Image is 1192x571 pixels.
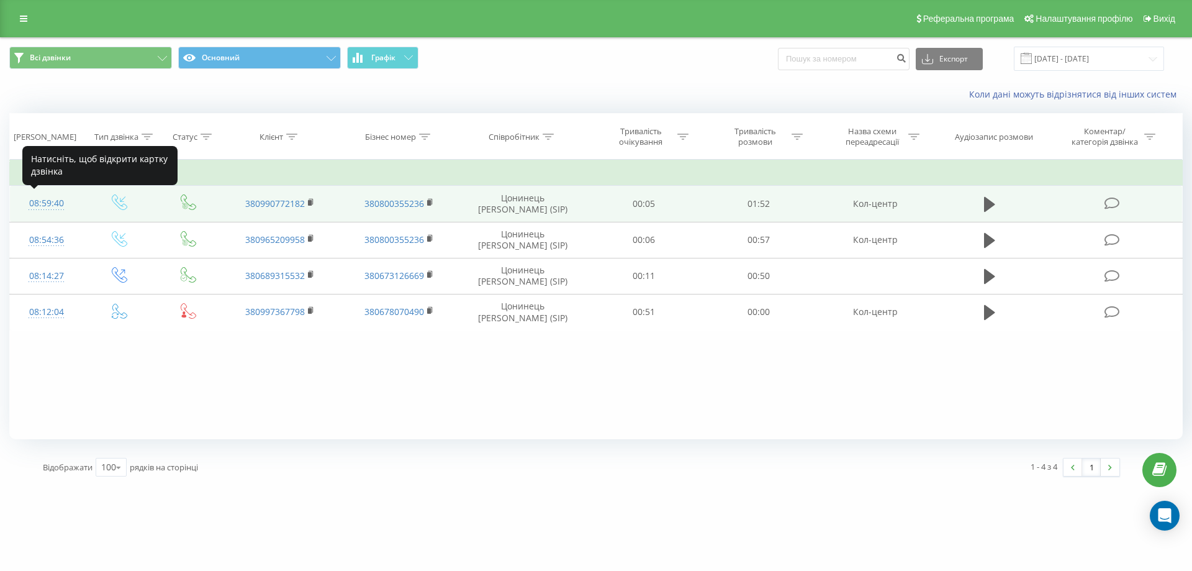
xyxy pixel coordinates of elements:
[778,48,910,70] input: Пошук за номером
[364,198,424,209] a: 380800355236
[489,132,540,142] div: Співробітник
[701,294,815,330] td: 00:00
[245,234,305,245] a: 380965209958
[43,462,93,473] span: Відображати
[587,294,701,330] td: 00:51
[347,47,418,69] button: Графік
[701,222,815,258] td: 00:57
[1068,126,1141,147] div: Коментар/категорія дзвінка
[173,132,197,142] div: Статус
[245,198,305,209] a: 380990772182
[94,132,138,142] div: Тип дзвінка
[916,48,983,70] button: Експорт
[458,186,587,222] td: Цонинець [PERSON_NAME] (SIP)
[587,186,701,222] td: 00:05
[22,300,71,324] div: 08:12:04
[260,132,283,142] div: Клієнт
[458,222,587,258] td: Цонинець [PERSON_NAME] (SIP)
[10,161,1183,186] td: Сьогодні
[1036,14,1132,24] span: Налаштування профілю
[969,88,1183,100] a: Коли дані можуть відрізнятися вiд інших систем
[608,126,674,147] div: Тривалість очікування
[839,126,905,147] div: Назва схеми переадресації
[364,234,424,245] a: 380800355236
[245,270,305,281] a: 380689315532
[9,47,172,69] button: Всі дзвінки
[923,14,1014,24] span: Реферальна програма
[587,258,701,294] td: 00:11
[364,306,424,317] a: 380678070490
[722,126,788,147] div: Тривалість розмови
[458,258,587,294] td: Цонинець [PERSON_NAME] (SIP)
[245,306,305,317] a: 380997367798
[130,462,198,473] span: рядків на сторінці
[587,222,701,258] td: 00:06
[22,228,71,252] div: 08:54:36
[955,132,1033,142] div: Аудіозапис розмови
[701,186,815,222] td: 01:52
[1082,459,1101,476] a: 1
[1154,14,1175,24] span: Вихід
[364,270,424,281] a: 380673126669
[1150,501,1180,531] div: Open Intercom Messenger
[178,47,341,69] button: Основний
[816,222,935,258] td: Кол-центр
[22,191,71,216] div: 08:59:40
[816,186,935,222] td: Кол-центр
[816,294,935,330] td: Кол-центр
[701,258,815,294] td: 00:50
[22,264,71,288] div: 08:14:27
[101,461,116,473] div: 100
[458,294,587,330] td: Цонинець [PERSON_NAME] (SIP)
[371,53,395,62] span: Графік
[365,132,416,142] div: Бізнес номер
[30,53,71,63] span: Всі дзвінки
[1031,460,1057,473] div: 1 - 4 з 4
[22,146,178,185] div: Натисніть, щоб відкрити картку дзвінка
[14,132,76,142] div: [PERSON_NAME]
